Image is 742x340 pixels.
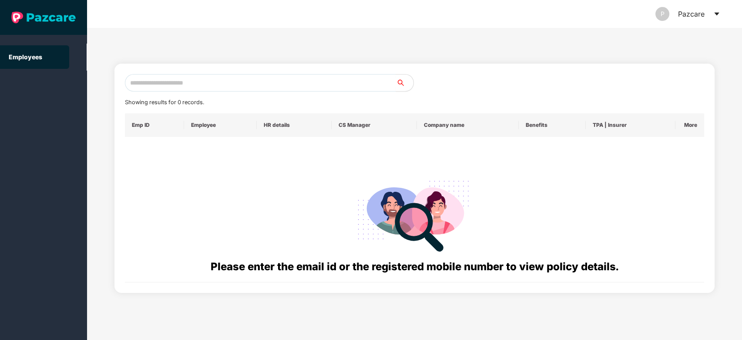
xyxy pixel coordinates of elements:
th: Company name [417,113,519,137]
th: More [675,113,705,137]
span: Please enter the email id or the registered mobile number to view policy details. [211,260,618,273]
a: Employees [9,53,42,61]
span: caret-down [713,10,720,17]
th: HR details [257,113,332,137]
th: CS Manager [332,113,417,137]
span: Showing results for 0 records. [125,99,204,105]
span: search [396,79,413,86]
th: Employee [184,113,257,137]
img: svg+xml;base64,PHN2ZyB4bWxucz0iaHR0cDovL3d3dy53My5vcmcvMjAwMC9zdmciIHdpZHRoPSIyODgiIGhlaWdodD0iMj... [352,170,477,258]
th: Emp ID [125,113,185,137]
th: TPA | Insurer [586,113,675,137]
th: Benefits [519,113,585,137]
span: P [661,7,665,21]
button: search [396,74,414,92]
